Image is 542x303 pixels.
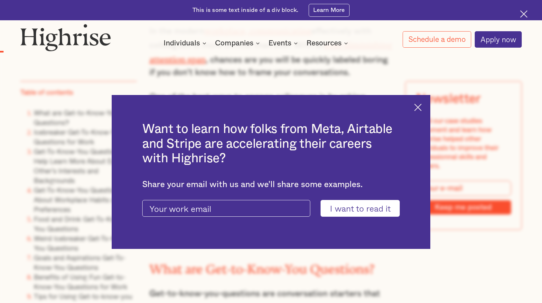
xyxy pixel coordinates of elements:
[268,39,291,47] div: Events
[192,6,298,14] div: This is some text inside of a div block.
[20,24,111,51] img: Highrise logo
[414,104,422,111] img: Cross icon
[321,200,400,217] input: I want to read it
[306,39,341,47] div: Resources
[164,39,208,47] div: Individuals
[164,39,200,47] div: Individuals
[142,180,400,190] div: Share your email with us and we'll share some examples.
[142,200,400,217] form: current-ascender-blog-article-modal-form
[142,122,400,166] h2: Want to learn how folks from Meta, Airtable and Stripe are accelerating their careers with Highrise?
[403,31,471,48] a: Schedule a demo
[520,10,528,18] img: Cross icon
[268,39,300,47] div: Events
[215,39,262,47] div: Companies
[306,39,350,47] div: Resources
[215,39,253,47] div: Companies
[142,200,310,217] input: Your work email
[475,31,522,48] a: Apply now
[309,4,350,17] a: Learn More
